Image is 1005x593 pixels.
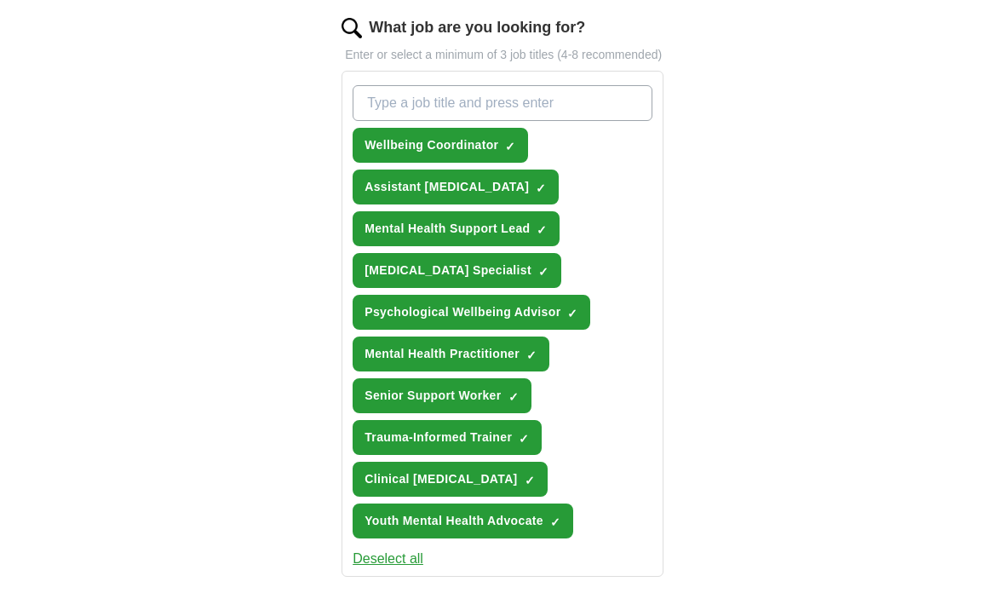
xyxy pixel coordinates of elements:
[365,136,498,154] span: Wellbeing Coordinator
[353,549,423,569] button: Deselect all
[353,378,531,413] button: Senior Support Worker✓
[538,265,548,279] span: ✓
[525,474,535,487] span: ✓
[550,515,560,529] span: ✓
[519,432,529,446] span: ✓
[353,128,528,163] button: Wellbeing Coordinator✓
[353,420,542,455] button: Trauma-Informed Trainer✓
[505,140,515,153] span: ✓
[353,295,590,330] button: Psychological Wellbeing Advisor✓
[342,18,362,38] img: search.png
[365,220,530,238] span: Mental Health Support Lead
[365,262,531,279] span: [MEDICAL_DATA] Specialist
[508,390,519,404] span: ✓
[369,16,585,39] label: What job are you looking for?
[567,307,577,320] span: ✓
[537,223,547,237] span: ✓
[353,504,573,538] button: Youth Mental Health Advocate✓
[353,211,560,246] button: Mental Health Support Lead✓
[353,337,549,371] button: Mental Health Practitioner✓
[353,253,561,288] button: [MEDICAL_DATA] Specialist✓
[365,470,517,488] span: Clinical [MEDICAL_DATA]
[526,348,537,362] span: ✓
[342,46,663,64] p: Enter or select a minimum of 3 job titles (4-8 recommended)
[365,387,501,405] span: Senior Support Worker
[365,345,520,363] span: Mental Health Practitioner
[365,178,529,196] span: Assistant [MEDICAL_DATA]
[365,429,512,446] span: Trauma-Informed Trainer
[353,462,547,497] button: Clinical [MEDICAL_DATA]✓
[353,85,652,121] input: Type a job title and press enter
[353,170,559,204] button: Assistant [MEDICAL_DATA]✓
[365,303,560,321] span: Psychological Wellbeing Advisor
[536,181,546,195] span: ✓
[365,512,543,530] span: Youth Mental Health Advocate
